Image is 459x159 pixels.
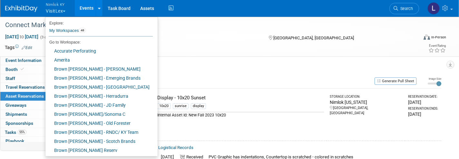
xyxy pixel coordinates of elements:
[40,35,53,39] span: (3 days)
[45,137,153,146] a: Brown [PERSON_NAME] - Scotch Brands
[0,101,67,110] a: Giveaways
[45,46,153,55] a: Accurate Perforating
[424,35,430,40] img: Format-Inperson.png
[45,128,153,137] a: Brown [PERSON_NAME] - RNDC/ KY Team
[45,65,153,74] a: Brown [PERSON_NAME] - [PERSON_NAME]
[0,92,67,101] a: Asset Reservations3
[46,1,65,8] span: Nimlok KY
[79,28,86,33] span: 48
[428,77,441,81] div: Image Size
[381,34,446,43] div: Event Format
[0,83,67,92] a: Travel Reservations
[157,112,324,118] div: Internal Asset Id: New Fall 2023 10x20
[49,25,153,36] a: My Workspaces48
[191,103,206,109] div: display
[45,83,153,92] a: Brown [PERSON_NAME] - [GEOGRAPHIC_DATA]
[398,6,413,11] span: Search
[45,92,153,101] a: Brown [PERSON_NAME] - Herradurra
[45,101,153,110] a: Brown [PERSON_NAME] - JD Family
[22,45,32,50] a: Edit
[45,74,153,83] a: Brown [PERSON_NAME] - Emerging Brands
[0,128,67,137] a: Tasks55%
[428,44,446,47] div: Event Rating
[427,2,440,15] img: Luc Schaefer
[5,112,27,117] span: Shipments
[375,77,416,85] button: Generate Pull Sheet
[408,94,439,99] div: Reservation Date:
[431,35,446,40] div: In-Person
[0,56,67,65] a: Event Information
[389,3,419,14] a: Search
[5,130,26,135] span: Tasks
[19,34,25,39] span: to
[5,94,50,99] span: Asset Reservations
[330,105,402,116] div: [GEOGRAPHIC_DATA], [GEOGRAPHIC_DATA]
[5,67,25,72] span: Booth
[45,55,153,65] a: Amerita
[0,65,67,74] a: Booth
[5,5,37,12] img: ExhibitDay
[5,76,15,81] span: Staff
[0,74,67,83] a: Staff
[5,138,24,144] span: Playbook
[408,99,439,105] div: [DATE]
[5,103,26,108] span: Giveaways
[408,111,439,117] div: [DATE]
[408,106,439,111] div: Reservation Ends:
[5,34,39,40] span: [DATE] [DATE]
[330,99,402,105] div: Nimlok [US_STATE]
[5,121,33,126] span: Sponsorships
[5,44,32,51] td: Tags
[158,145,193,150] a: Logistical Records
[45,146,153,155] a: Brown [PERSON_NAME] Reserv
[5,58,42,63] span: Event Information
[45,38,153,46] li: Go to Workspace:
[0,119,67,128] a: Sponsorships
[45,119,153,128] a: Brown [PERSON_NAME] - Old Forester
[157,103,171,109] div: 10x20
[157,94,324,101] div: Display - 10x20 Sunset
[18,130,26,134] span: 55%
[21,67,24,71] i: Booth reservation complete
[43,142,54,150] td: Personalize Event Tab Strip
[330,94,402,99] div: Storage Location:
[0,137,67,145] a: Playbook
[273,35,354,40] span: [GEOGRAPHIC_DATA], [GEOGRAPHIC_DATA]
[45,19,153,25] li: Explore:
[3,19,408,31] div: Connect Marketplace 2025
[0,110,67,119] a: Shipments
[5,84,45,90] span: Travel Reservations
[45,110,153,119] a: Brown [PERSON_NAME]/Sonoma C
[173,103,189,109] div: sunrise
